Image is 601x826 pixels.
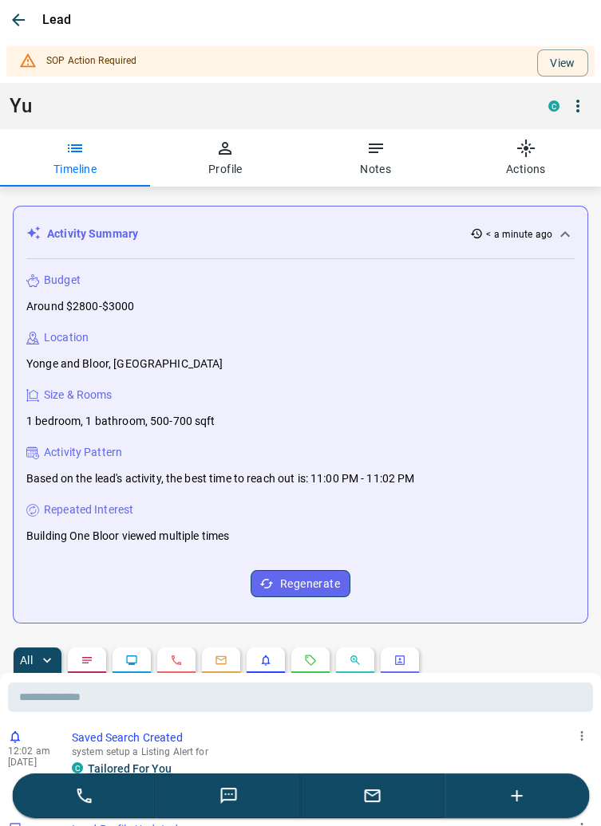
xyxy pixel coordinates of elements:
[44,387,113,403] p: Size & Rooms
[88,762,172,775] a: Tailored For You
[304,654,317,667] svg: Requests
[150,129,300,187] button: Profile
[486,227,552,242] p: < a minute ago
[26,528,229,545] p: Building One Bloor viewed multiple times
[26,298,134,315] p: Around $2800-$3000
[451,129,601,187] button: Actions
[44,501,133,518] p: Repeated Interest
[42,10,72,29] p: Lead
[10,95,524,117] h1: Yu
[251,570,350,597] button: Regenerate
[393,654,406,667] svg: Agent Actions
[72,746,587,757] p: system setup a Listing Alert for
[72,762,83,773] div: condos.ca
[26,470,415,487] p: Based on the lead's activity, the best time to reach out is: 11:00 PM - 11:02 PM
[215,654,227,667] svg: Emails
[125,654,138,667] svg: Lead Browsing Activity
[26,356,223,372] p: Yonge and Bloor, [GEOGRAPHIC_DATA]
[349,654,362,667] svg: Opportunities
[46,46,136,77] div: SOP Action Required
[537,49,588,77] button: View
[301,129,451,187] button: Notes
[26,413,215,430] p: 1 bedroom, 1 bathroom, 500-700 sqft
[8,757,56,768] p: [DATE]
[44,272,81,289] p: Budget
[259,654,272,667] svg: Listing Alerts
[20,655,33,666] p: All
[72,730,587,746] p: Saved Search Created
[47,226,138,242] p: Activity Summary
[26,219,575,249] div: Activity Summary< a minute ago
[81,654,93,667] svg: Notes
[170,654,183,667] svg: Calls
[44,444,122,461] p: Activity Pattern
[8,745,56,757] p: 12:02 am
[548,100,559,112] div: condos.ca
[44,329,89,346] p: Location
